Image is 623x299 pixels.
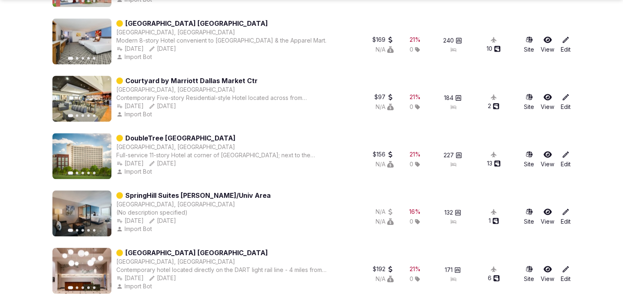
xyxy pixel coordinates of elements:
button: N/A [376,208,394,216]
button: 21% [410,36,421,44]
button: N/A [376,103,394,111]
button: Go to slide 4 [87,172,90,174]
button: Go to slide 3 [82,57,84,59]
button: [GEOGRAPHIC_DATA], [GEOGRAPHIC_DATA] [116,28,235,36]
a: Site [524,265,534,283]
button: Go to slide 2 [76,114,78,117]
div: 10 [487,45,501,53]
button: [DATE] [149,45,176,53]
button: Go to slide 1 [68,114,73,117]
button: Go to slide 4 [87,114,90,117]
button: Go to slide 3 [82,286,84,289]
button: Go to slide 4 [87,286,90,289]
button: Import Bot [116,110,154,118]
a: Edit [561,265,571,283]
button: [DATE] [116,45,144,53]
button: Go to slide 5 [93,57,95,59]
span: 227 [444,151,454,159]
button: [DATE] [116,159,144,168]
span: 0 [410,275,413,283]
button: Go to slide 2 [76,172,78,174]
button: [GEOGRAPHIC_DATA], [GEOGRAPHIC_DATA] [116,143,235,151]
button: $169 [372,36,394,44]
button: [DATE] [116,102,144,110]
button: N/A [376,217,394,226]
div: N/A [376,275,394,283]
button: 21% [410,265,421,273]
button: Import Bot [116,168,154,176]
button: [GEOGRAPHIC_DATA], [GEOGRAPHIC_DATA] [116,200,235,208]
button: $97 [374,93,394,101]
button: Go to slide 3 [82,229,84,231]
span: 0 [410,217,413,226]
button: 16% [409,208,421,216]
img: Featured image for Hilton Garden Inn Downtown Dallas [52,248,111,294]
button: $192 [373,265,394,273]
div: Full-service 11-story Hotel at corner of [GEOGRAPHIC_DATA]; next to the [GEOGRAPHIC_DATA], near [... [116,151,346,159]
button: 21% [410,150,421,159]
div: Contemporary hotel located directly on the DART light rail line - 4 miles from [GEOGRAPHIC_DATA] ... [116,266,346,274]
button: N/A [376,160,394,168]
div: 21 % [410,93,421,101]
button: Go to slide 5 [93,114,95,117]
button: N/A [376,45,394,54]
button: Go to slide 5 [93,229,95,231]
div: 21 % [410,36,421,44]
button: 6 [488,274,500,282]
button: Go to slide 1 [68,57,73,60]
button: Go to slide 3 [82,172,84,174]
button: Go to slide 3 [82,114,84,117]
a: Site [524,36,534,54]
button: 227 [444,151,462,159]
button: 171 [445,266,461,274]
button: Site [524,93,534,111]
button: Go to slide 1 [68,229,73,232]
button: Go to slide 1 [68,286,73,289]
a: Courtyard by Marriott Dallas Market Ctr [125,76,258,86]
div: 21 % [410,265,421,273]
div: [GEOGRAPHIC_DATA], [GEOGRAPHIC_DATA] [116,258,235,266]
div: Modern 8-story Hotel convenient to [GEOGRAPHIC_DATA] & the Apparel Mart. [116,36,326,45]
div: 21 % [410,150,421,159]
button: Go to slide 5 [93,172,95,174]
button: [DATE] [149,102,176,110]
a: View [541,36,554,54]
button: Site [524,208,534,226]
span: 0 [410,45,413,54]
button: Import Bot [116,53,154,61]
a: View [541,150,554,168]
a: View [541,265,554,283]
button: Go to slide 2 [76,229,78,231]
button: [DATE] [149,217,176,225]
span: 171 [445,266,453,274]
a: View [541,208,554,226]
a: Edit [561,93,571,111]
img: Featured image for Courtyard by Marriott Dallas Market Ctr [52,76,111,122]
span: 132 [444,208,453,217]
a: Edit [561,36,571,54]
button: $156 [373,150,394,159]
button: 2 [488,102,499,110]
div: Import Bot [116,225,154,233]
a: Edit [561,150,571,168]
button: [DATE] [116,274,144,282]
button: 13 [487,159,501,168]
button: Go to slide 1 [68,171,73,174]
button: [DATE] [116,217,144,225]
